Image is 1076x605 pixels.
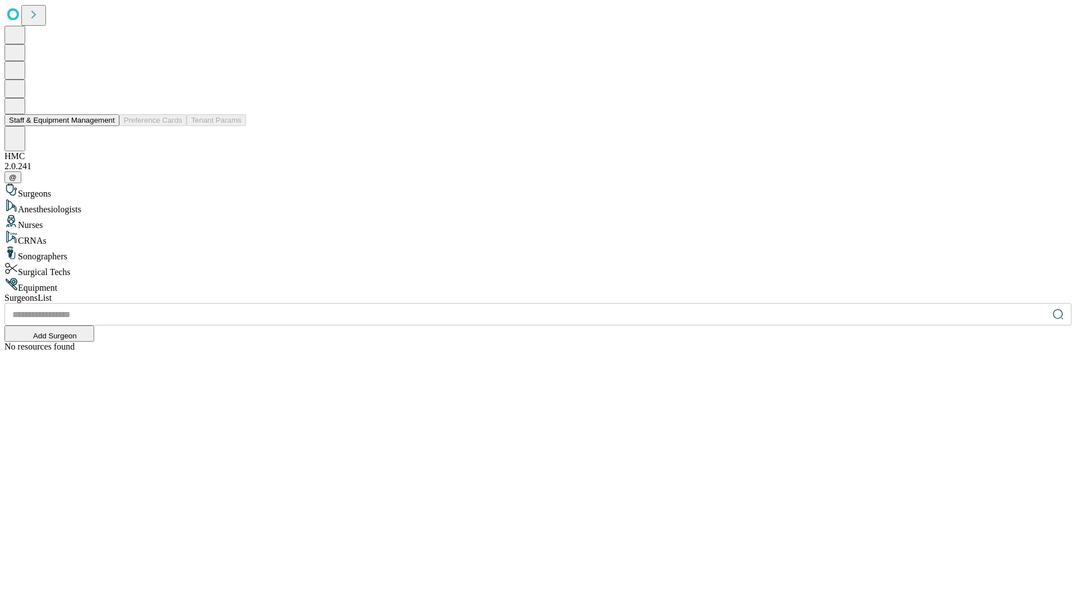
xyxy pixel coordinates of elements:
[4,171,21,183] button: @
[187,114,246,126] button: Tenant Params
[4,215,1072,230] div: Nurses
[4,342,1072,352] div: No resources found
[4,230,1072,246] div: CRNAs
[4,277,1072,293] div: Equipment
[4,161,1072,171] div: 2.0.241
[4,262,1072,277] div: Surgical Techs
[4,183,1072,199] div: Surgeons
[4,199,1072,215] div: Anesthesiologists
[9,173,17,182] span: @
[4,151,1072,161] div: HMC
[4,325,94,342] button: Add Surgeon
[119,114,187,126] button: Preference Cards
[33,332,77,340] span: Add Surgeon
[4,293,1072,303] div: Surgeons List
[4,114,119,126] button: Staff & Equipment Management
[4,246,1072,262] div: Sonographers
